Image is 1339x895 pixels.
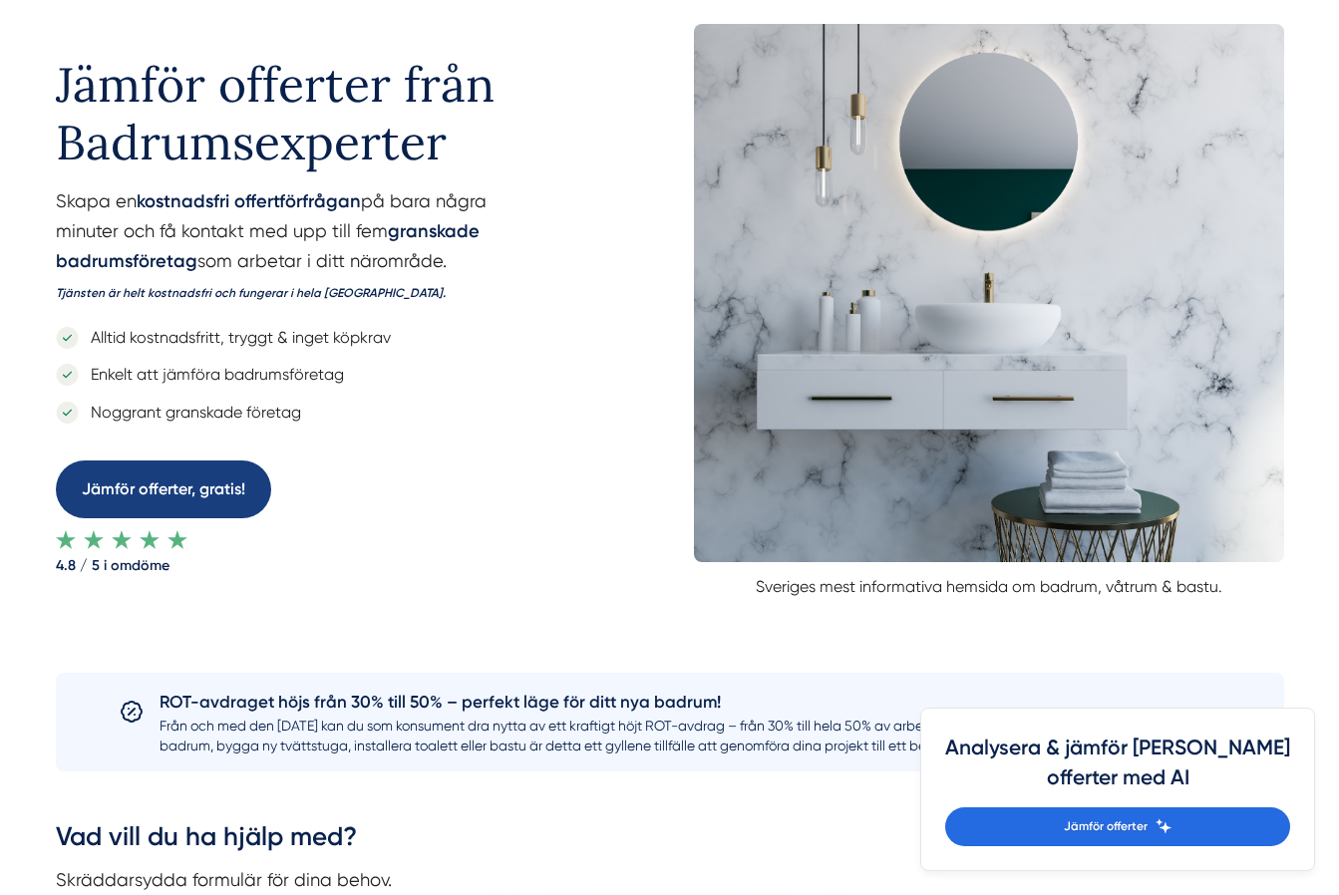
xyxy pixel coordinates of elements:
[56,865,392,894] p: Skräddarsydda formulär för dina behov.
[56,24,566,186] h1: Jämför offerter från Badrumsexperter
[56,460,271,517] a: Jämför offerter, gratis!
[79,325,391,350] p: Alltid kostnadsfritt, tryggt & inget köpkrav
[945,807,1290,846] a: Jämför offerter
[79,400,301,425] p: Noggrant granskade företag
[56,549,566,575] strong: 4.8 / 5 i omdöme
[694,562,1284,599] p: Sveriges mest informativa hemsida om badrum, våtrum & bastu.
[137,190,361,212] strong: kostnadsfri offertförfrågan
[56,286,446,300] i: Tjänsten är helt kostnadsfri och fungerar i hela [GEOGRAPHIC_DATA].
[160,716,1220,755] p: Från och med den [DATE] kan du som konsument dra nytta av ett kraftigt höjt ROT-avdrag – från 30%...
[945,733,1290,807] h4: Analysera & jämför [PERSON_NAME] offerter med AI
[56,819,392,865] h3: Vad vill du ha hjälp med?
[1064,817,1148,836] span: Jämför offerter
[79,362,344,387] p: Enkelt att jämföra badrumsföretag
[160,689,1220,716] h5: ROT-avdraget höjs från 30% till 50% – perfekt läge för ditt nya badrum!
[694,24,1284,562] img: Badrumsexperter omslagsbild
[56,186,566,315] p: Skapa en på bara några minuter och få kontakt med upp till fem som arbetar i ditt närområde.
